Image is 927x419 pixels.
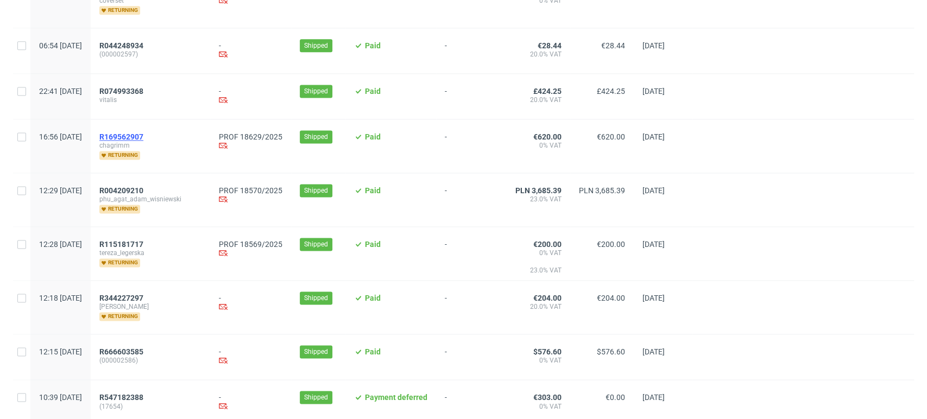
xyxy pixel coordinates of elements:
[304,392,328,402] span: Shipped
[642,347,665,356] span: [DATE]
[99,50,201,59] span: (000002597)
[99,151,140,160] span: returning
[597,240,625,249] span: €200.00
[533,294,562,302] span: €204.00
[219,393,282,412] div: -
[304,41,328,50] span: Shipped
[219,240,282,249] a: PROF 18569/2025
[99,356,201,365] span: (000002586)
[445,347,498,366] span: -
[445,87,498,106] span: -
[365,393,427,402] span: Payment deferred
[533,87,562,96] span: £424.25
[99,240,146,249] a: R115181717
[219,87,282,106] div: -
[99,87,146,96] a: R074993368
[606,393,625,402] span: €0.00
[445,186,498,213] span: -
[304,347,328,357] span: Shipped
[39,87,82,96] span: 22:41 [DATE]
[99,258,140,267] span: returning
[99,393,146,402] a: R547182388
[99,393,143,402] span: R547182388
[99,186,143,195] span: R004209210
[445,132,498,160] span: -
[445,294,498,321] span: -
[515,402,562,410] span: 0% VAT
[597,294,625,302] span: €204.00
[515,356,562,365] span: 0% VAT
[99,312,140,321] span: returning
[445,41,498,60] span: -
[304,132,328,142] span: Shipped
[515,96,562,104] span: 20.0% VAT
[99,249,201,257] span: tereza_legerska
[39,132,82,141] span: 16:56 [DATE]
[642,132,665,141] span: [DATE]
[99,294,146,302] a: R344227297
[99,402,201,410] span: (17654)
[99,141,201,150] span: chagrimm
[219,41,282,60] div: -
[39,294,82,302] span: 12:18 [DATE]
[99,41,146,50] a: R044248934
[39,41,82,50] span: 06:54 [DATE]
[365,132,381,141] span: Paid
[99,132,146,141] a: R169562907
[99,347,146,356] a: R666603585
[597,132,625,141] span: €620.00
[99,186,146,195] a: R004209210
[533,240,562,249] span: €200.00
[219,132,282,141] a: PROF 18629/2025
[99,294,143,302] span: R344227297
[642,186,665,195] span: [DATE]
[39,393,82,402] span: 10:39 [DATE]
[579,186,625,195] span: PLN 3,685.39
[515,141,562,150] span: 0% VAT
[219,186,282,195] a: PROF 18570/2025
[99,87,143,96] span: R074993368
[99,132,143,141] span: R169562907
[597,87,625,96] span: £424.25
[515,302,562,311] span: 20.0% VAT
[304,239,328,249] span: Shipped
[99,302,201,311] span: [PERSON_NAME]
[445,240,498,267] span: -
[642,393,665,402] span: [DATE]
[304,293,328,303] span: Shipped
[365,240,381,249] span: Paid
[642,87,665,96] span: [DATE]
[538,41,562,50] span: €28.44
[642,240,665,249] span: [DATE]
[533,347,562,356] span: $576.60
[533,393,562,402] span: €303.00
[365,87,381,96] span: Paid
[219,347,282,366] div: -
[642,41,665,50] span: [DATE]
[99,347,143,356] span: R666603585
[39,347,82,356] span: 12:15 [DATE]
[601,41,625,50] span: €28.44
[642,294,665,302] span: [DATE]
[515,195,562,204] span: 23.0% VAT
[99,195,201,204] span: phu_agat_adam_wisniewski
[99,6,140,15] span: returning
[365,347,381,356] span: Paid
[515,186,562,195] span: PLN 3,685.39
[515,249,562,266] span: 0% VAT
[39,186,82,195] span: 12:29 [DATE]
[365,41,381,50] span: Paid
[99,205,140,213] span: returning
[445,393,498,412] span: -
[39,240,82,249] span: 12:28 [DATE]
[99,96,201,104] span: vitalis
[515,50,562,59] span: 20.0% VAT
[597,347,625,356] span: $576.60
[304,86,328,96] span: Shipped
[365,186,381,195] span: Paid
[533,132,562,141] span: €620.00
[219,294,282,313] div: -
[365,294,381,302] span: Paid
[99,41,143,50] span: R044248934
[99,240,143,249] span: R115181717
